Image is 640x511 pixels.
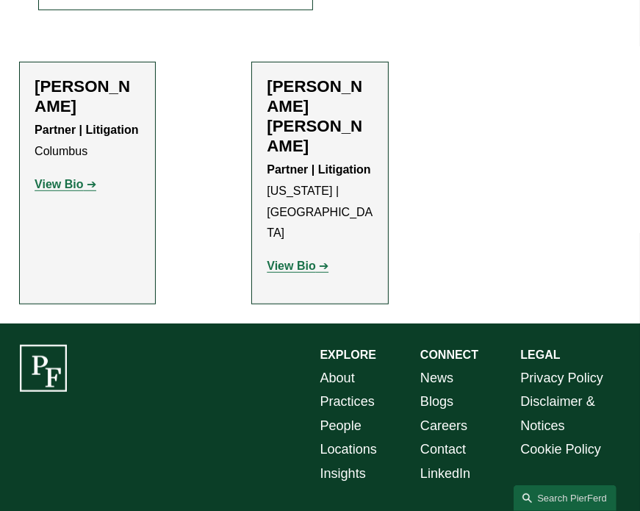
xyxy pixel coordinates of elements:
a: News [420,366,453,390]
h2: [PERSON_NAME] [35,77,140,117]
a: Practices [320,390,375,414]
strong: Partner | Litigation [35,124,138,136]
a: Disclaimer & Notices [520,390,620,437]
strong: EXPLORE [320,349,376,361]
a: Insights [320,462,366,486]
p: [US_STATE] | [GEOGRAPHIC_DATA] [267,160,373,244]
a: About [320,366,355,390]
a: View Bio [35,178,96,190]
a: Privacy Policy [520,366,603,390]
strong: CONNECT [420,349,478,361]
a: Contact [420,437,466,462]
p: Columbus [35,120,140,162]
strong: View Bio [267,260,315,272]
a: People [320,414,362,438]
a: Blogs [420,390,453,414]
strong: LEGAL [520,349,560,361]
a: Careers [420,414,467,438]
h2: [PERSON_NAME] [PERSON_NAME] [267,77,373,157]
a: LinkedIn [420,462,470,486]
a: Cookie Policy [520,437,601,462]
strong: View Bio [35,178,83,190]
a: Locations [320,437,377,462]
strong: Partner | Litigation [267,163,370,176]
a: Search this site [514,485,616,511]
a: View Bio [267,260,328,272]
